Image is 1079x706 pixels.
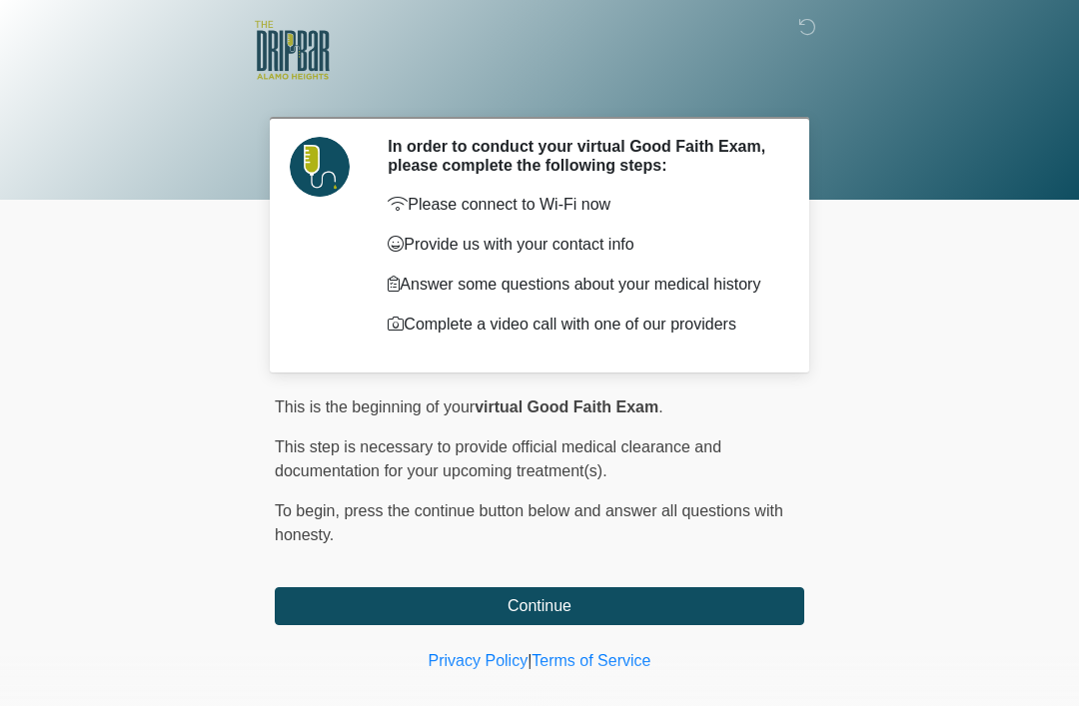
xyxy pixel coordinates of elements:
a: Privacy Policy [429,652,529,669]
button: Continue [275,587,804,625]
p: Please connect to Wi-Fi now [388,193,774,217]
span: This is the beginning of your [275,398,475,415]
span: press the continue button below and answer all questions with honesty. [275,502,783,543]
p: Provide us with your contact info [388,233,774,257]
a: Terms of Service [532,652,650,669]
img: Agent Avatar [290,137,350,197]
p: Answer some questions about your medical history [388,273,774,297]
strong: virtual Good Faith Exam [475,398,658,415]
img: The DRIPBaR - Alamo Heights Logo [255,15,330,86]
p: Complete a video call with one of our providers [388,313,774,337]
h2: In order to conduct your virtual Good Faith Exam, please complete the following steps: [388,137,774,175]
span: . [658,398,662,415]
span: This step is necessary to provide official medical clearance and documentation for your upcoming ... [275,438,721,479]
a: | [528,652,532,669]
span: To begin, [275,502,344,519]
